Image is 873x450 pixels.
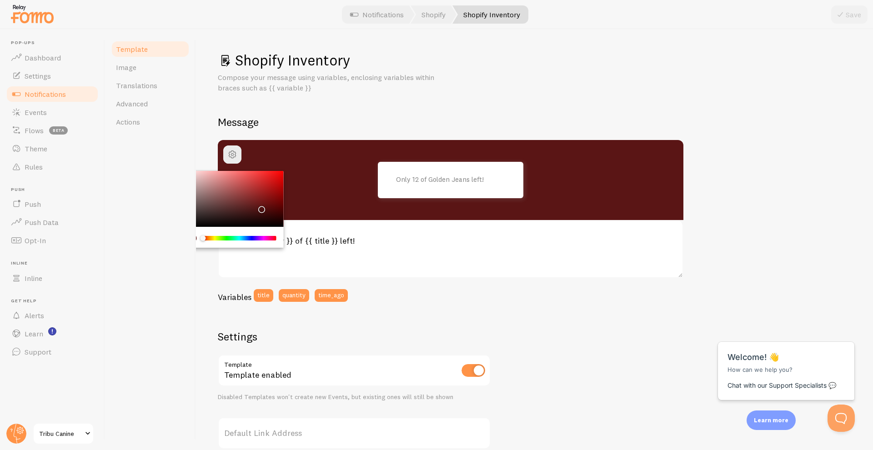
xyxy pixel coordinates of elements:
label: Default Link Address [218,417,491,449]
label: Notification Message [218,220,683,235]
iframe: Help Scout Beacon - Open [828,405,855,432]
span: Settings [25,71,51,80]
span: Advanced [116,99,148,108]
a: Template [110,40,190,58]
a: Image [110,58,190,76]
span: Support [25,347,51,356]
span: Learn [25,329,43,338]
div: Disabled Templates won't create new Events, but existing ones will still be shown [218,393,491,401]
button: time_ago [315,289,348,302]
span: Flows [25,126,44,135]
span: Push [25,200,41,209]
span: Inline [25,274,42,283]
div: Template enabled [218,355,491,388]
span: Inline [11,260,99,266]
span: Events [25,108,47,117]
span: Template [116,45,148,54]
span: Translations [116,81,157,90]
a: Dashboard [5,49,99,67]
a: Rules [5,158,99,176]
a: Learn [5,325,99,343]
span: Push [11,187,99,193]
span: Actions [116,117,140,126]
p: Only 12 of Golden Jeans left! [396,176,487,184]
h1: Shopify Inventory [218,51,851,70]
a: Notifications [5,85,99,103]
span: Pop-ups [11,40,99,46]
div: Chrome color picker [181,171,284,248]
span: Opt-In [25,236,46,245]
iframe: Help Scout Beacon - Messages and Notifications [713,319,860,405]
img: fomo-relay-logo-orange.svg [10,2,55,25]
span: Push Data [25,218,59,227]
button: quantity [279,289,309,302]
a: Support [5,343,99,361]
a: Theme [5,140,99,158]
a: Advanced [110,95,190,113]
a: Settings [5,67,99,85]
svg: <p>Watch New Feature Tutorials!</p> [48,327,56,335]
button: title [254,289,273,302]
a: Alerts [5,306,99,325]
a: Opt-In [5,231,99,250]
a: Events [5,103,99,121]
p: Compose your message using variables, enclosing variables within braces such as {{ variable }} [218,72,436,93]
span: Theme [25,144,47,153]
span: Dashboard [25,53,61,62]
span: beta [49,126,68,135]
h2: Settings [218,330,491,344]
a: Tribu Canine [33,423,94,445]
p: Learn more [754,416,788,425]
a: Inline [5,269,99,287]
span: Notifications [25,90,66,99]
a: Push Data [5,213,99,231]
a: Translations [110,76,190,95]
span: Image [116,63,136,72]
span: Tribu Canine [39,428,82,439]
span: Alerts [25,311,44,320]
h2: Message [218,115,851,129]
div: Learn more [747,410,796,430]
span: Get Help [11,298,99,304]
a: Push [5,195,99,213]
h3: Variables [218,292,251,302]
a: Actions [110,113,190,131]
span: Rules [25,162,43,171]
a: Flows beta [5,121,99,140]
